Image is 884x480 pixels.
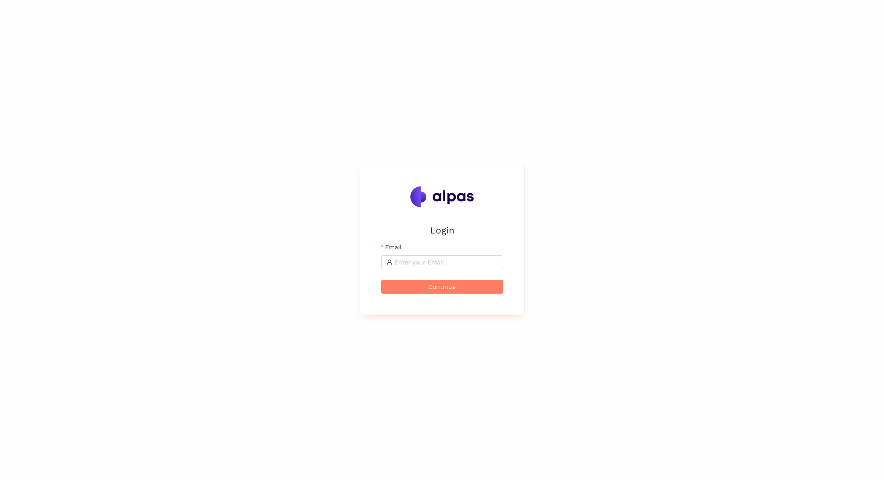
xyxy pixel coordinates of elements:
[381,280,503,294] button: Continue
[428,282,456,291] span: Continue
[381,242,402,252] label: Email
[381,223,503,237] h2: Login
[394,257,498,267] input: Email
[386,259,393,265] span: user
[410,186,474,207] img: Alpas.ai Logo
